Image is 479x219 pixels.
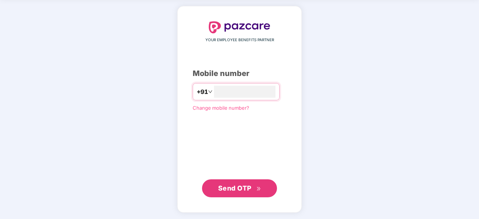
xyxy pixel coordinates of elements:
[193,105,249,111] a: Change mobile number?
[218,184,251,192] span: Send OTP
[256,186,261,191] span: double-right
[197,87,208,97] span: +91
[209,21,270,33] img: logo
[193,68,286,79] div: Mobile number
[208,89,213,94] span: down
[205,37,274,43] span: YOUR EMPLOYEE BENEFITS PARTNER
[202,179,277,197] button: Send OTPdouble-right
